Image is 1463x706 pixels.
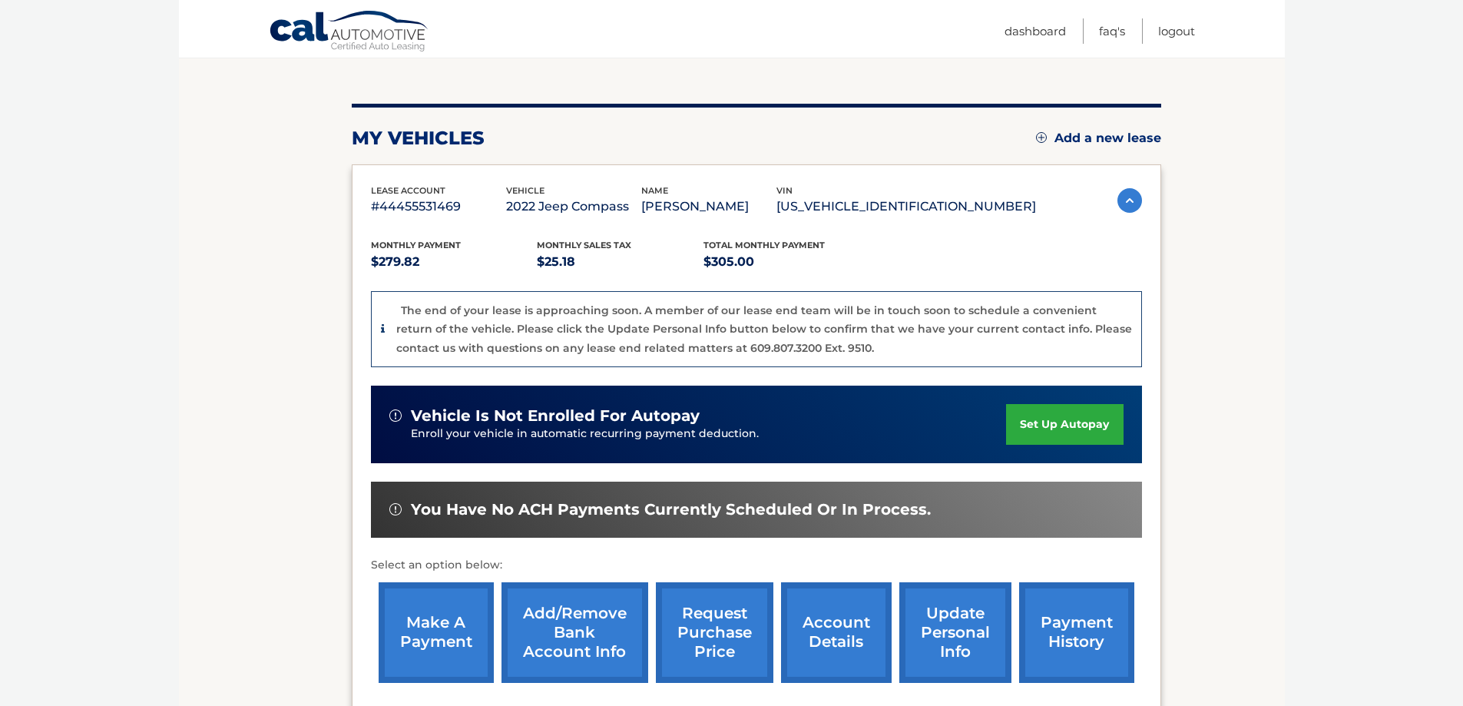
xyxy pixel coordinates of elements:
[396,303,1132,355] p: The end of your lease is approaching soon. A member of our lease end team will be in touch soon t...
[411,406,700,426] span: vehicle is not enrolled for autopay
[411,426,1007,442] p: Enroll your vehicle in automatic recurring payment deduction.
[537,240,631,250] span: Monthly sales Tax
[776,185,793,196] span: vin
[411,500,931,519] span: You have no ACH payments currently scheduled or in process.
[1036,132,1047,143] img: add.svg
[641,196,776,217] p: [PERSON_NAME]
[899,582,1011,683] a: update personal info
[371,556,1142,575] p: Select an option below:
[389,409,402,422] img: alert-white.svg
[506,196,641,217] p: 2022 Jeep Compass
[703,251,870,273] p: $305.00
[1158,18,1195,44] a: Logout
[371,185,445,196] span: lease account
[352,127,485,150] h2: my vehicles
[371,251,538,273] p: $279.82
[371,240,461,250] span: Monthly Payment
[389,503,402,515] img: alert-white.svg
[501,582,648,683] a: Add/Remove bank account info
[1117,188,1142,213] img: accordion-active.svg
[703,240,825,250] span: Total Monthly Payment
[371,196,506,217] p: #44455531469
[1036,131,1161,146] a: Add a new lease
[269,10,430,55] a: Cal Automotive
[537,251,703,273] p: $25.18
[1006,404,1123,445] a: set up autopay
[1099,18,1125,44] a: FAQ's
[1005,18,1066,44] a: Dashboard
[1019,582,1134,683] a: payment history
[641,185,668,196] span: name
[656,582,773,683] a: request purchase price
[506,185,544,196] span: vehicle
[781,582,892,683] a: account details
[379,582,494,683] a: make a payment
[776,196,1036,217] p: [US_VEHICLE_IDENTIFICATION_NUMBER]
